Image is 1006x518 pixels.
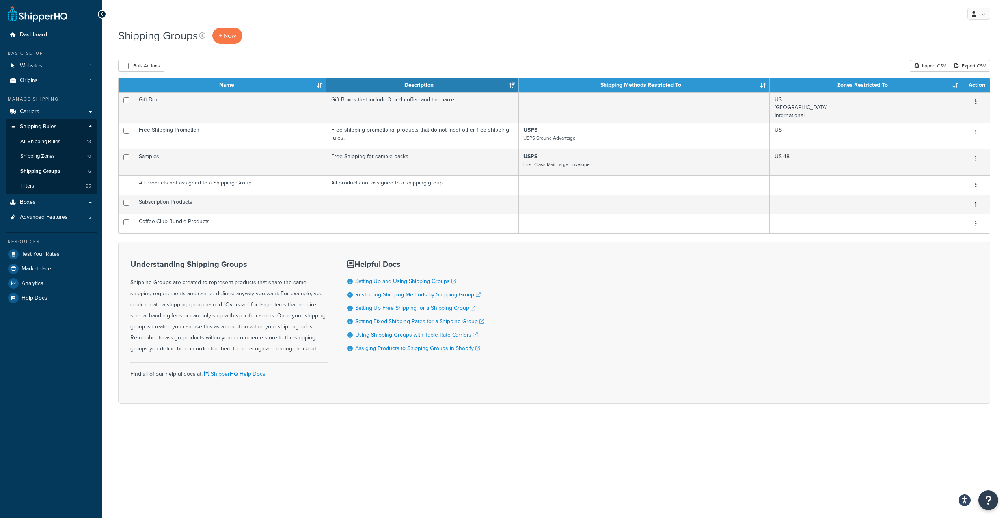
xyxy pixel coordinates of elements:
[523,161,590,168] small: First-Class Mail Large Envelope
[20,168,60,175] span: Shipping Groups
[8,6,67,22] a: ShipperHQ Home
[130,362,328,380] div: Find all of our helpful docs at:
[20,153,55,160] span: Shipping Zones
[962,78,990,92] th: Action
[20,108,39,115] span: Carriers
[347,260,484,268] h3: Helpful Docs
[134,123,326,149] td: Free Shipping Promotion
[910,60,950,72] div: Import CSV
[523,134,576,142] small: USPS Ground Advantage
[130,260,328,354] div: Shipping Groups are created to represent products that share the same shipping requirements and c...
[6,239,97,245] div: Resources
[326,92,519,123] td: Gift Boxes that include 3 or 4 coffee and the barrel
[90,77,91,84] span: 1
[20,32,47,38] span: Dashboard
[978,490,998,510] button: Open Resource Center
[6,164,97,179] li: Shipping Groups
[6,247,97,261] a: Test Your Rates
[6,119,97,134] a: Shipping Rules
[20,183,34,190] span: Filters
[6,119,97,194] li: Shipping Rules
[86,183,91,190] span: 25
[130,260,328,268] h3: Understanding Shipping Groups
[20,63,42,69] span: Websites
[6,262,97,276] a: Marketplace
[22,280,43,287] span: Analytics
[6,59,97,73] li: Websites
[87,138,91,145] span: 18
[219,31,236,40] span: + New
[355,317,484,326] a: Setting Fixed Shipping Rates for a Shipping Group
[6,149,97,164] li: Shipping Zones
[88,168,91,175] span: 6
[6,149,97,164] a: Shipping Zones 10
[6,28,97,42] a: Dashboard
[20,138,60,145] span: All Shipping Rules
[6,179,97,194] a: Filters 25
[519,78,770,92] th: Shipping Methods Restricted To: activate to sort column ascending
[90,63,91,69] span: 1
[6,104,97,119] a: Carriers
[355,304,475,312] a: Setting Up Free Shipping for a Shipping Group
[355,277,456,285] a: Setting Up and Using Shipping Groups
[523,126,537,134] strong: USPS
[203,370,265,378] a: ShipperHQ Help Docs
[6,134,97,149] li: All Shipping Rules
[134,92,326,123] td: Gift Box
[20,199,35,206] span: Boxes
[87,153,91,160] span: 10
[134,214,326,233] td: Coffee Club Bundle Products
[212,28,242,44] a: + New
[6,179,97,194] li: Filters
[134,175,326,195] td: All Products not assigned to a Shipping Group
[6,195,97,210] a: Boxes
[523,152,537,160] strong: USPS
[770,123,962,149] td: US
[6,276,97,291] a: Analytics
[22,266,51,272] span: Marketplace
[326,123,519,149] td: Free shipping promotional products that do not meet other free shipping rules.
[118,60,164,72] button: Bulk Actions
[770,78,962,92] th: Zones Restricted To: activate to sort column ascending
[950,60,990,72] a: Export CSV
[6,50,97,57] div: Basic Setup
[134,78,326,92] th: Name: activate to sort column ascending
[20,214,68,221] span: Advanced Features
[326,149,519,175] td: Free Shipping for sample packs
[6,291,97,305] a: Help Docs
[6,210,97,225] a: Advanced Features 2
[355,331,478,339] a: Using Shipping Groups with Table Rate Carriers
[20,77,38,84] span: Origins
[355,344,480,352] a: Assiging Products to Shipping Groups in Shopify
[118,28,198,43] h1: Shipping Groups
[6,134,97,149] a: All Shipping Rules 18
[22,295,47,302] span: Help Docs
[6,96,97,102] div: Manage Shipping
[134,195,326,214] td: Subscription Products
[6,210,97,225] li: Advanced Features
[326,175,519,195] td: All products not assigned to a shipping group
[89,214,91,221] span: 2
[6,73,97,88] a: Origins 1
[134,149,326,175] td: Samples
[355,291,481,299] a: Restricting Shipping Methods by Shipping Group
[6,59,97,73] a: Websites 1
[20,123,57,130] span: Shipping Rules
[326,78,519,92] th: Description: activate to sort column ascending
[6,73,97,88] li: Origins
[770,92,962,123] td: US [GEOGRAPHIC_DATA] International
[6,164,97,179] a: Shipping Groups 6
[770,149,962,175] td: US 48
[22,251,60,258] span: Test Your Rates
